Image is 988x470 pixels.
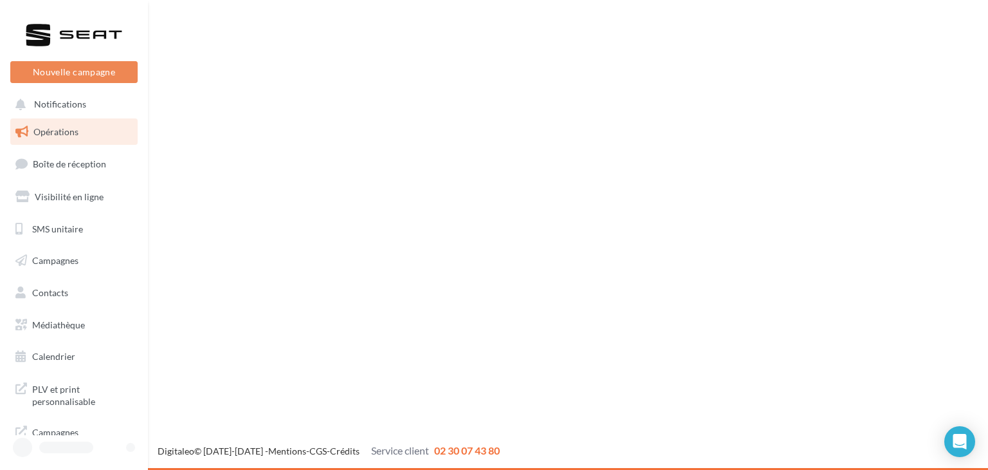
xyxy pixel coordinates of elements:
a: Campagnes DataOnDemand [8,418,140,456]
span: © [DATE]-[DATE] - - - [158,446,500,456]
span: Campagnes [32,255,78,266]
a: Digitaleo [158,446,194,456]
span: PLV et print personnalisable [32,381,133,408]
a: Mentions [268,446,306,456]
a: SMS unitaire [8,216,140,243]
span: Médiathèque [32,319,85,330]
a: Opérations [8,118,140,146]
span: Visibilité en ligne [35,191,104,202]
a: Campagnes [8,247,140,274]
a: CGS [309,446,327,456]
div: Open Intercom Messenger [944,426,975,457]
a: Contacts [8,279,140,306]
span: Boîte de réception [33,158,106,169]
a: Visibilité en ligne [8,183,140,211]
span: SMS unitaire [32,223,83,234]
span: Campagnes DataOnDemand [32,424,133,451]
a: Boîte de réception [8,150,140,178]
a: Médiathèque [8,312,140,339]
a: Crédits [330,446,360,456]
span: Service client [371,444,429,456]
span: Calendrier [32,351,75,362]
span: Notifications [34,99,86,110]
span: Opérations [33,126,78,137]
a: Calendrier [8,343,140,370]
a: PLV et print personnalisable [8,375,140,413]
button: Nouvelle campagne [10,61,138,83]
span: 02 30 07 43 80 [434,444,500,456]
span: Contacts [32,287,68,298]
